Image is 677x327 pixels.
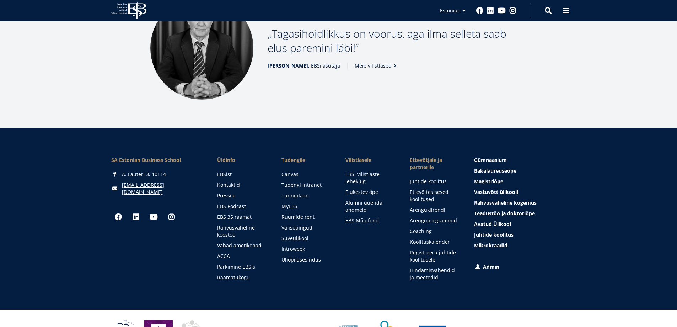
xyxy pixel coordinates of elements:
a: Mikrokraadid [474,242,566,249]
span: Mikrokraadid [474,242,507,249]
a: EBSist [217,171,267,178]
a: Admin [474,263,566,270]
a: Vastuvõtt ülikooli [474,189,566,196]
a: Tudengi intranet [281,181,332,189]
a: Meie vilistlased [355,62,399,69]
a: Instagram [165,210,179,224]
a: Facebook [476,7,483,14]
a: Linkedin [487,7,494,14]
a: Alumni uuenda andmeid [345,199,396,213]
a: Registreeru juhtide koolitusele [410,249,460,263]
a: Ruumide rent [281,213,332,221]
a: Tunniplaan [281,192,332,199]
a: Välisõpingud [281,224,332,231]
span: Üldinfo [217,157,267,164]
a: Pressile [217,192,267,199]
a: Coaching [410,228,460,235]
a: Bakalaureuseõpe [474,167,566,174]
span: Vastuvõtt ülikooli [474,189,518,195]
a: Magistriõpe [474,178,566,185]
a: Vabad ametikohad [217,242,267,249]
a: Canvas [281,171,332,178]
a: Linkedin [129,210,143,224]
a: EBS 35 raamat [217,213,267,221]
a: [EMAIL_ADDRESS][DOMAIN_NAME] [122,181,203,196]
a: Facebook [111,210,125,224]
a: Koolituskalender [410,238,460,246]
span: Teadustöö ja doktoriõpe [474,210,535,217]
span: Rahvusvaheline kogemus [474,199,537,206]
a: Ettevõttesisesed koolitused [410,189,460,203]
a: Hindamisvahendid ja meetodid [410,267,460,281]
a: Elukestev õpe [345,189,396,196]
span: Magistriõpe [474,178,503,185]
span: Juhtide koolitus [474,231,514,238]
a: Instagram [509,7,516,14]
span: , EBSi asutaja [268,62,340,69]
p: Tagasihoidlikkus on voorus, aga ilma selleta saab elus paremini läbi! [268,27,527,55]
a: Gümnaasium [474,157,566,164]
a: Youtube [498,7,506,14]
a: Introweek [281,246,332,253]
a: EBSi vilistlaste lehekülg [345,171,396,185]
a: Arengukiirendi [410,206,460,213]
a: Teadustöö ja doktoriõpe [474,210,566,217]
a: Kontaktid [217,181,267,189]
span: Gümnaasium [474,157,507,163]
div: SA Estonian Business School [111,157,203,164]
span: Avatud Ülikool [474,221,511,227]
a: EBS Mõjufond [345,217,396,224]
strong: [PERSON_NAME] [268,62,308,69]
span: Ettevõtjale ja partnerile [410,157,460,171]
a: MyEBS [281,203,332,210]
a: Tudengile [281,157,332,164]
a: Suveülikool [281,235,332,242]
a: Rahvusvaheline kogemus [474,199,566,206]
a: Üliõpilasesindus [281,256,332,263]
div: A. Lauteri 3, 10114 [111,171,203,178]
a: Raamatukogu [217,274,267,281]
a: ACCA [217,253,267,260]
a: Parkimine EBSis [217,263,267,270]
span: Vilistlasele [345,157,396,164]
a: Juhtide koolitus [474,231,566,238]
a: Avatud Ülikool [474,221,566,228]
a: Juhtide koolitus [410,178,460,185]
a: Arenguprogrammid [410,217,460,224]
a: Rahvusvaheline koostöö [217,224,267,238]
a: Youtube [147,210,161,224]
span: Bakalaureuseõpe [474,167,516,174]
a: EBS Podcast [217,203,267,210]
